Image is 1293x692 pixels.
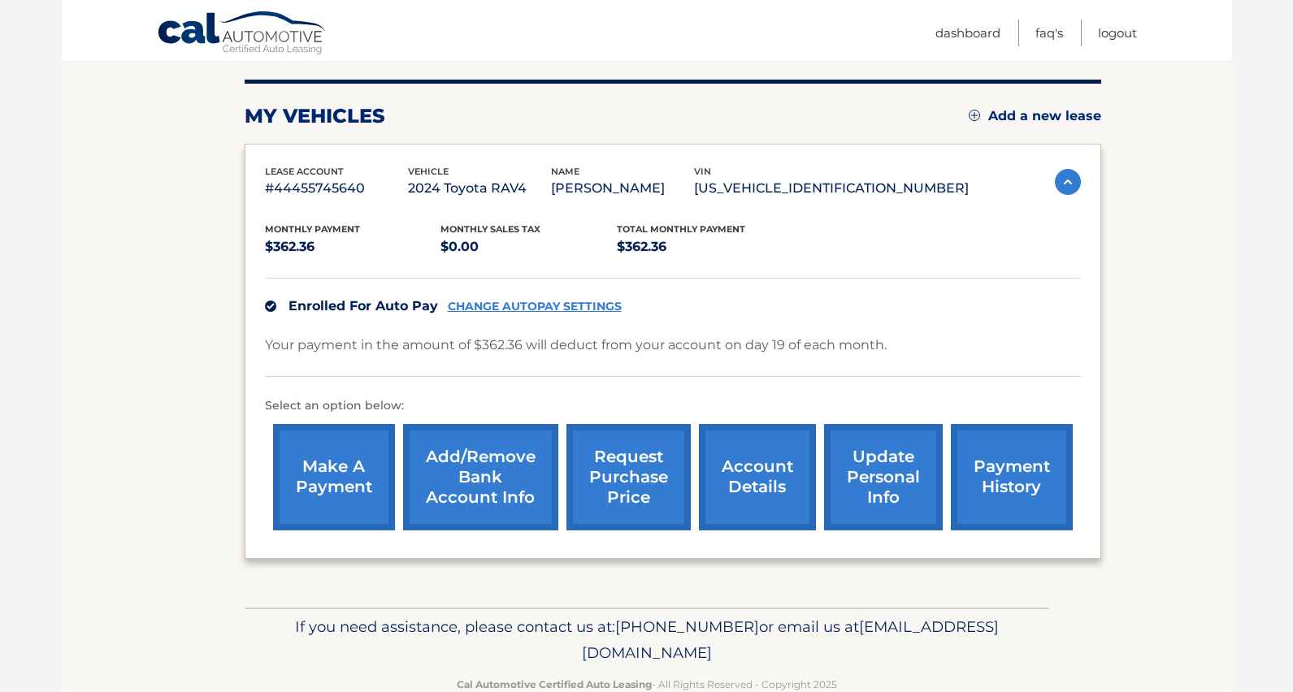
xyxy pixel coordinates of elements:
a: Add/Remove bank account info [403,424,558,530]
span: lease account [265,166,344,177]
img: accordion-active.svg [1055,169,1081,195]
p: [US_VEHICLE_IDENTIFICATION_NUMBER] [694,177,969,200]
span: [PHONE_NUMBER] [615,617,759,636]
a: make a payment [273,424,395,530]
p: Your payment in the amount of $362.36 will deduct from your account on day 19 of each month. [265,334,887,357]
span: name [551,166,579,177]
span: Enrolled For Auto Pay [289,298,438,314]
a: payment history [951,424,1073,530]
p: $0.00 [440,236,617,258]
p: $362.36 [265,236,441,258]
span: vin [694,166,711,177]
p: $362.36 [617,236,793,258]
img: check.svg [265,301,276,312]
a: Dashboard [935,19,1000,46]
a: update personal info [824,424,943,530]
img: add.svg [969,110,980,121]
a: Cal Automotive [157,11,328,58]
p: [PERSON_NAME] [551,177,694,200]
strong: Cal Automotive Certified Auto Leasing [457,678,652,690]
a: account details [699,424,816,530]
a: CHANGE AUTOPAY SETTINGS [448,300,622,314]
a: Add a new lease [969,108,1101,124]
span: Monthly sales Tax [440,223,540,235]
span: Monthly Payment [265,223,360,235]
span: vehicle [408,166,449,177]
a: FAQ's [1035,19,1063,46]
a: request purchase price [566,424,691,530]
a: Logout [1098,19,1137,46]
span: Total Monthly Payment [617,223,745,235]
p: If you need assistance, please contact us at: or email us at [255,614,1039,666]
h2: my vehicles [245,104,385,128]
p: 2024 Toyota RAV4 [408,177,551,200]
p: Select an option below: [265,396,1081,416]
p: #44455745640 [265,177,408,200]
